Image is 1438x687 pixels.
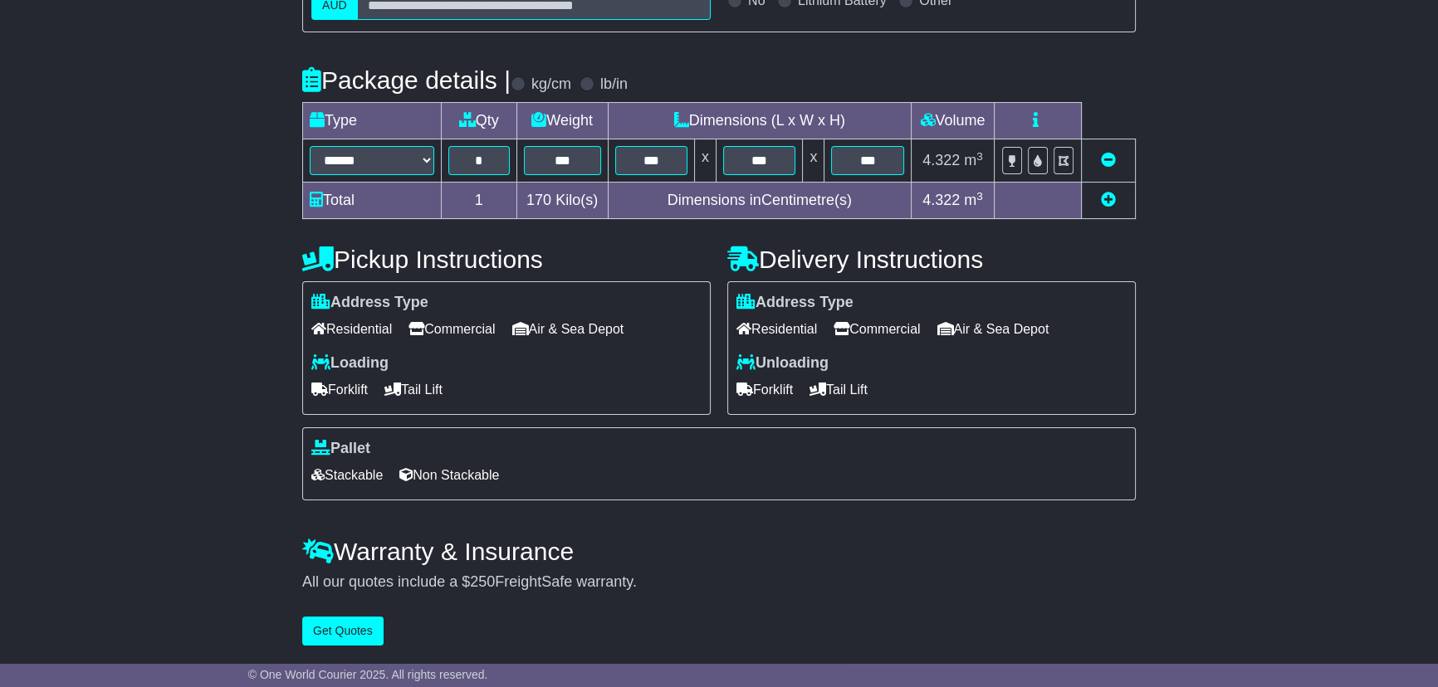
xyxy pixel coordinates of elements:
td: Type [303,103,442,139]
span: Air & Sea Depot [512,316,624,342]
h4: Delivery Instructions [727,246,1136,273]
label: Unloading [736,354,829,373]
sup: 3 [976,190,983,202]
a: Add new item [1101,192,1116,208]
button: Get Quotes [302,616,384,646]
label: Address Type [736,294,854,312]
span: 4.322 [922,192,960,208]
span: Residential [736,316,817,342]
label: Pallet [311,440,370,458]
span: Tail Lift [384,377,443,402]
span: © One World Courier 2025. All rights reserved. [248,668,488,681]
span: 170 [526,192,551,208]
span: Tail Lift [809,377,868,402]
span: Stackable [311,462,383,488]
div: All our quotes include a $ FreightSafe warranty. [302,573,1136,592]
label: lb/in [600,76,628,94]
label: Address Type [311,294,428,312]
span: Non Stackable [399,462,499,488]
span: Air & Sea Depot [937,316,1049,342]
h4: Pickup Instructions [302,246,711,273]
span: 250 [470,573,495,590]
td: x [695,139,717,183]
label: kg/cm [531,76,571,94]
td: Qty [442,103,517,139]
td: Dimensions in Centimetre(s) [608,183,911,219]
span: Residential [311,316,392,342]
td: 1 [442,183,517,219]
td: Dimensions (L x W x H) [608,103,911,139]
td: Volume [911,103,994,139]
td: Kilo(s) [516,183,608,219]
span: 4.322 [922,152,960,168]
td: Total [303,183,442,219]
td: x [803,139,824,183]
span: Commercial [834,316,920,342]
td: Weight [516,103,608,139]
span: Forklift [736,377,793,402]
h4: Warranty & Insurance [302,538,1136,565]
a: Remove this item [1101,152,1116,168]
span: m [964,152,983,168]
sup: 3 [976,150,983,163]
span: m [964,192,983,208]
span: Commercial [408,316,495,342]
span: Forklift [311,377,368,402]
h4: Package details | [302,66,511,94]
label: Loading [311,354,389,373]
